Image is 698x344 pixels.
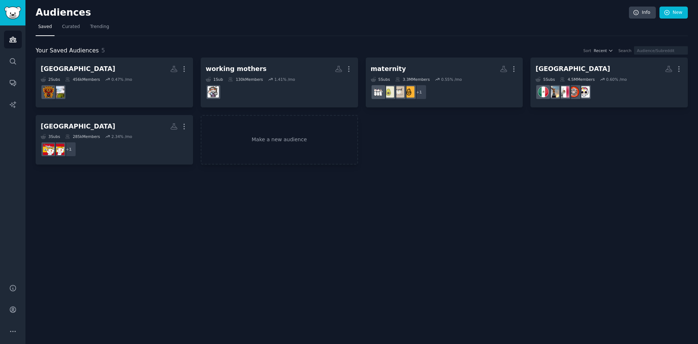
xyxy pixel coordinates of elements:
img: GoingToSpain [43,144,54,155]
div: 456k Members [65,77,100,82]
a: Info [629,7,656,19]
a: [GEOGRAPHIC_DATA]2Subs456kMembers0.47% /moBaliTravelTipsbali [36,58,193,107]
img: bali [43,86,54,98]
div: 0.55 % /mo [441,77,462,82]
span: Recent [594,48,607,53]
div: 2 Sub s [41,77,60,82]
a: [GEOGRAPHIC_DATA]5Subs4.5MMembers0.60% /moSomosMexicoMexicoFinancieroAskMexicoMexicoCitymexico [530,58,688,107]
img: BabyBumps [373,86,384,98]
a: New [659,7,688,19]
img: SomosMexico [578,86,590,98]
input: Audience/Subreddit [634,46,688,55]
img: mexico [538,86,549,98]
div: 285k Members [65,134,100,139]
h2: Audiences [36,7,629,19]
a: maternity5Subs3.3MMembers0.55% /mo+1NewParentsbeyondthebumppregnantBabyBumps [366,58,523,107]
img: GummySearch logo [4,7,21,19]
img: askspain [53,144,64,155]
img: pregnant [383,86,394,98]
img: BaliTravelTips [53,86,64,98]
img: workingmoms [208,86,219,98]
div: Search [618,48,631,53]
div: 0.47 % /mo [111,77,132,82]
div: [GEOGRAPHIC_DATA] [535,64,610,74]
span: 5 [101,47,105,54]
div: working mothers [206,64,267,74]
div: 5 Sub s [535,77,555,82]
a: Saved [36,21,55,36]
span: Saved [38,24,52,30]
div: + 1 [412,84,427,100]
div: 3 Sub s [41,134,60,139]
div: 130k Members [228,77,263,82]
div: maternity [371,64,406,74]
div: Sort [583,48,591,53]
div: [GEOGRAPHIC_DATA] [41,64,115,74]
a: Curated [60,21,83,36]
img: MexicoFinanciero [568,86,579,98]
a: working mothers1Sub130kMembers1.41% /moworkingmoms [201,58,358,107]
div: 5 Sub s [371,77,390,82]
div: [GEOGRAPHIC_DATA] [41,122,115,131]
span: Your Saved Audiences [36,46,99,55]
div: 1 Sub [206,77,223,82]
div: 0.60 % /mo [606,77,627,82]
div: 2.34 % /mo [111,134,132,139]
div: + 1 [61,142,76,157]
a: [GEOGRAPHIC_DATA]3Subs285kMembers2.34% /mo+1askspainGoingToSpain [36,115,193,165]
div: 3.3M Members [395,77,430,82]
div: 1.41 % /mo [274,77,295,82]
button: Recent [594,48,613,53]
img: MexicoCity [548,86,559,98]
img: beyondthebump [393,86,404,98]
span: Trending [90,24,109,30]
a: Make a new audience [201,115,358,165]
img: AskMexico [558,86,569,98]
img: NewParents [403,86,414,98]
div: 4.5M Members [560,77,594,82]
a: Trending [88,21,112,36]
span: Curated [62,24,80,30]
